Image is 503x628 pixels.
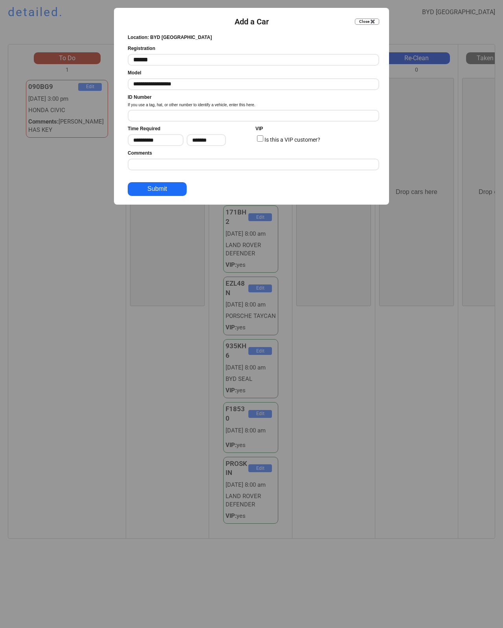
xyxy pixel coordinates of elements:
[128,126,160,132] div: Time Required
[255,126,263,132] div: VIP
[128,182,187,196] button: Submit
[128,150,152,157] div: Comments
[355,18,379,25] button: Close ✖️
[235,16,269,27] div: Add a Car
[128,34,212,41] div: Location: BYD [GEOGRAPHIC_DATA]
[128,70,141,76] div: Model
[128,45,155,52] div: Registration
[264,137,320,143] label: Is this a VIP customer?
[128,102,255,108] div: If you use a tag, hat, or other number to identify a vehicle, enter this here.
[128,94,152,101] div: ID Number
